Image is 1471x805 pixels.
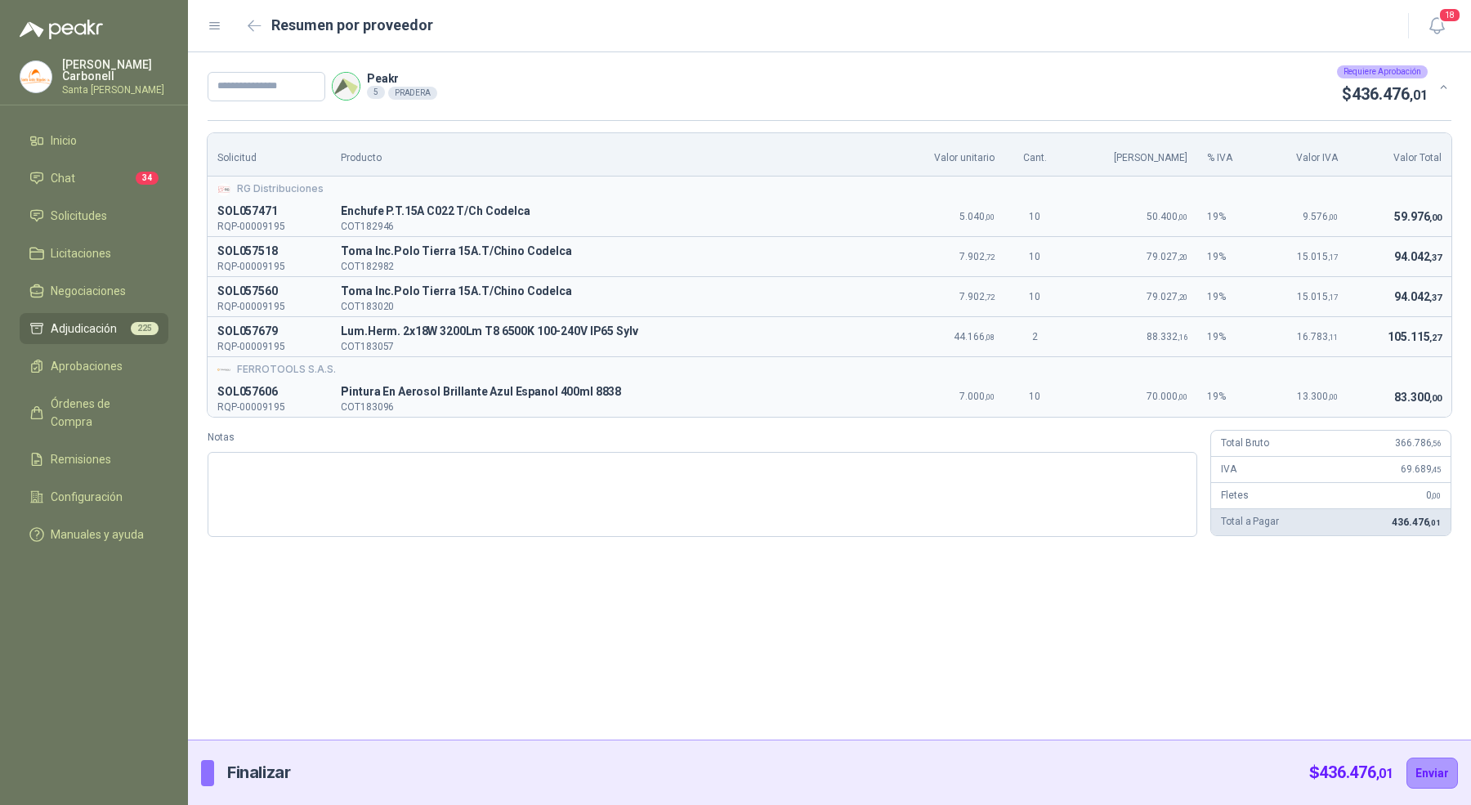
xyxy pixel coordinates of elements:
[341,342,881,351] p: COT183057
[341,402,881,412] p: COT183096
[51,525,144,543] span: Manuales y ayuda
[1303,211,1338,222] span: 9.576
[217,282,321,302] p: SOL057560
[1147,391,1187,402] span: 70.000
[1342,82,1428,107] p: $
[217,181,1442,197] div: RG Distribuciones
[208,133,331,177] th: Solicitud
[341,202,881,221] span: Enchufe P.T.15A C022 T/Ch Codelca
[1438,7,1461,23] span: 18
[1431,491,1441,500] span: ,00
[227,760,290,785] p: Finalizar
[1147,331,1187,342] span: 88.332
[1004,317,1066,357] td: 2
[51,488,123,506] span: Configuración
[1197,378,1261,417] td: 19 %
[367,73,437,84] p: Peakr
[20,20,103,39] img: Logo peakr
[341,242,881,262] p: T
[1431,465,1441,474] span: ,45
[1406,758,1458,789] button: Enviar
[341,282,881,302] span: Toma Inc.Polo Tierra 15A.T/Chino Codelca
[341,262,881,271] p: COT182982
[1394,391,1442,404] span: 83.300
[1178,333,1187,342] span: ,16
[985,392,995,401] span: ,00
[51,169,75,187] span: Chat
[341,302,881,311] p: COT183020
[51,357,123,375] span: Aprobaciones
[1328,293,1338,302] span: ,17
[217,362,1442,378] div: FERROTOOLS S.A.S.
[1328,333,1338,342] span: ,11
[985,333,995,342] span: ,08
[217,202,321,221] p: SOL057471
[333,73,360,100] img: Company Logo
[1221,462,1236,477] p: IVA
[217,322,321,342] p: SOL057679
[51,450,111,468] span: Remisiones
[1394,290,1442,303] span: 94.042
[20,238,168,269] a: Licitaciones
[217,382,321,402] p: SOL057606
[20,519,168,550] a: Manuales y ayuda
[136,172,159,185] span: 34
[1328,253,1338,262] span: ,17
[217,363,230,376] img: Company Logo
[1422,11,1451,41] button: 18
[367,86,385,99] div: 5
[1004,133,1066,177] th: Cant.
[1147,291,1187,302] span: 79.027
[1297,251,1338,262] span: 15.015
[388,87,437,100] div: PRADERA
[1297,291,1338,302] span: 15.015
[217,183,230,196] img: Company Logo
[1221,436,1268,451] p: Total Bruto
[1429,393,1442,404] span: ,00
[341,382,881,402] p: P
[51,244,111,262] span: Licitaciones
[985,212,995,221] span: ,00
[1261,133,1348,177] th: Valor IVA
[51,320,117,338] span: Adjudicación
[217,242,321,262] p: SOL057518
[51,282,126,300] span: Negociaciones
[20,200,168,231] a: Solicitudes
[20,275,168,306] a: Negociaciones
[62,85,168,95] p: Santa [PERSON_NAME]
[341,322,881,342] p: L
[1178,253,1187,262] span: ,20
[217,302,321,311] p: RQP-00009195
[985,293,995,302] span: ,72
[959,291,995,302] span: 7.902
[20,388,168,437] a: Órdenes de Compra
[1197,277,1261,317] td: 19 %
[1429,333,1442,343] span: ,27
[331,133,891,177] th: Producto
[1178,392,1187,401] span: ,00
[1352,84,1428,104] span: 436.476
[1429,212,1442,223] span: ,00
[1429,253,1442,263] span: ,37
[1147,211,1187,222] span: 50.400
[1429,518,1441,527] span: ,01
[1197,197,1261,236] td: 19 %
[954,331,995,342] span: 44.166
[1178,212,1187,221] span: ,00
[341,322,881,342] span: Lum.Herm. 2x18W 3200Lm T8 6500K 100-240V IP65 Sylv
[959,391,995,402] span: 7.000
[217,221,321,231] p: RQP-00009195
[1004,237,1066,277] td: 10
[341,202,881,221] p: E
[1297,331,1338,342] span: 16.783
[1197,237,1261,277] td: 19 %
[20,163,168,194] a: Chat34
[20,444,168,475] a: Remisiones
[1328,392,1338,401] span: ,00
[1388,330,1442,343] span: 105.115
[20,125,168,156] a: Inicio
[20,313,168,344] a: Adjudicación225
[1395,437,1441,449] span: 366.786
[1147,251,1187,262] span: 79.027
[1309,760,1393,785] p: $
